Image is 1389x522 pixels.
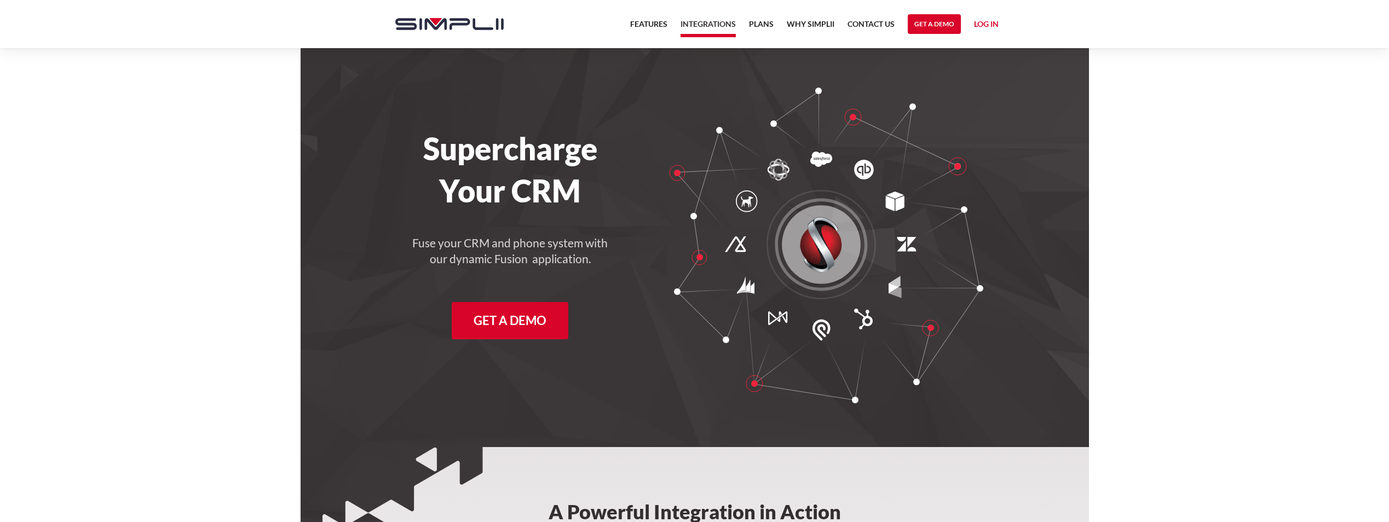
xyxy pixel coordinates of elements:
[384,130,637,167] h1: Supercharge
[787,18,834,37] a: Why Simplii
[395,18,504,30] img: Simplii
[452,302,568,339] a: Get a Demo
[630,18,667,37] a: Features
[412,235,609,267] h4: Fuse your CRM and phone system with our dynamic Fusion application.
[749,18,774,37] a: Plans
[681,18,736,37] a: Integrations
[908,14,961,34] a: Get a Demo
[384,172,637,209] h1: Your CRM
[974,18,999,34] a: Log in
[848,18,895,37] a: Contact US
